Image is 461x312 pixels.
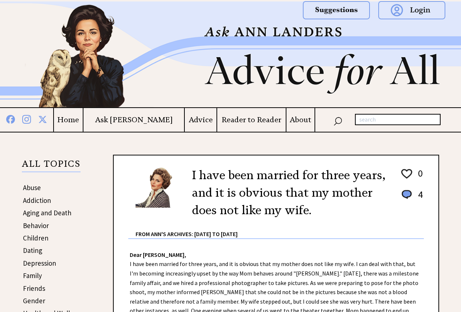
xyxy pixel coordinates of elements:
[83,115,184,124] a: Ask [PERSON_NAME]
[6,113,15,124] img: facebook%20blue.png
[400,167,413,180] img: heart_outline%201.png
[23,271,42,280] a: Family
[54,115,83,124] a: Home
[22,160,81,172] p: ALL TOPICS
[23,259,56,267] a: Depression
[23,284,45,293] a: Friends
[414,167,423,188] td: 0
[355,114,441,126] input: search
[333,115,342,126] img: search_nav.png
[400,189,413,200] img: message_round%201.png
[378,1,445,19] img: login.png
[414,188,423,208] td: 4
[286,115,315,124] a: About
[185,115,216,124] a: Advice
[192,166,389,219] h2: I have been married for three years, and it is obvious that my mother does not like my wife.
[23,183,41,192] a: Abuse
[23,208,71,217] a: Aging and Death
[23,196,51,205] a: Addiction
[38,114,47,124] img: x%20blue.png
[23,296,45,305] a: Gender
[136,219,424,238] div: From Ann's Archives: [DATE] to [DATE]
[303,1,370,19] img: suggestions.png
[136,166,181,208] img: Ann6%20v2%20small.png
[23,246,42,255] a: Dating
[130,251,186,258] strong: Dear [PERSON_NAME],
[22,113,31,124] img: instagram%20blue.png
[217,115,286,124] a: Reader to Reader
[23,221,49,230] a: Behavior
[23,234,48,242] a: Children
